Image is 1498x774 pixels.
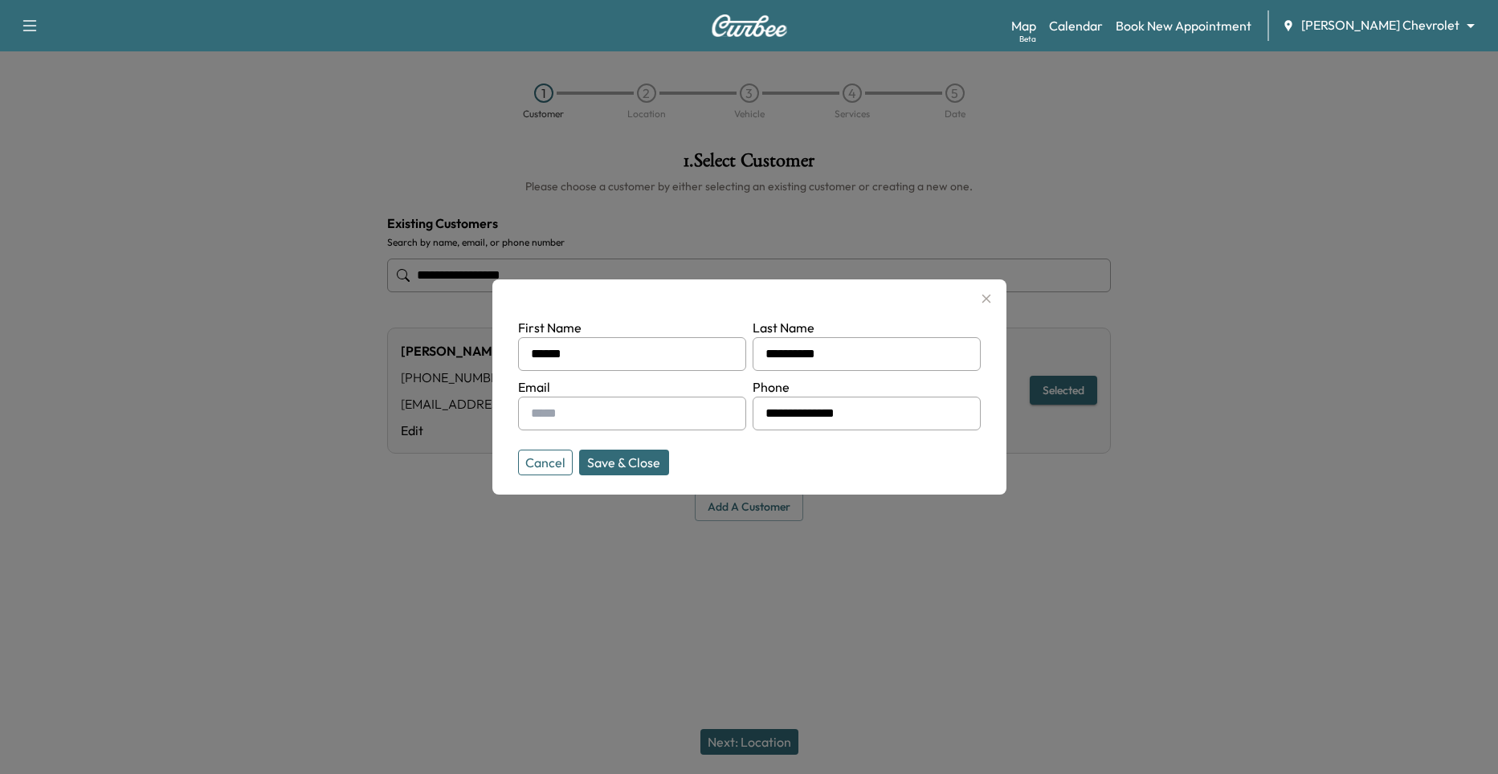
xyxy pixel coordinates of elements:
a: Book New Appointment [1116,16,1251,35]
label: First Name [518,320,582,336]
span: [PERSON_NAME] Chevrolet [1301,16,1459,35]
a: MapBeta [1011,16,1036,35]
label: Email [518,379,550,395]
div: Beta [1019,33,1036,45]
label: Phone [753,379,790,395]
a: Calendar [1049,16,1103,35]
button: Cancel [518,450,573,475]
label: Last Name [753,320,814,336]
button: Save & Close [579,450,669,475]
img: Curbee Logo [711,14,788,37]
